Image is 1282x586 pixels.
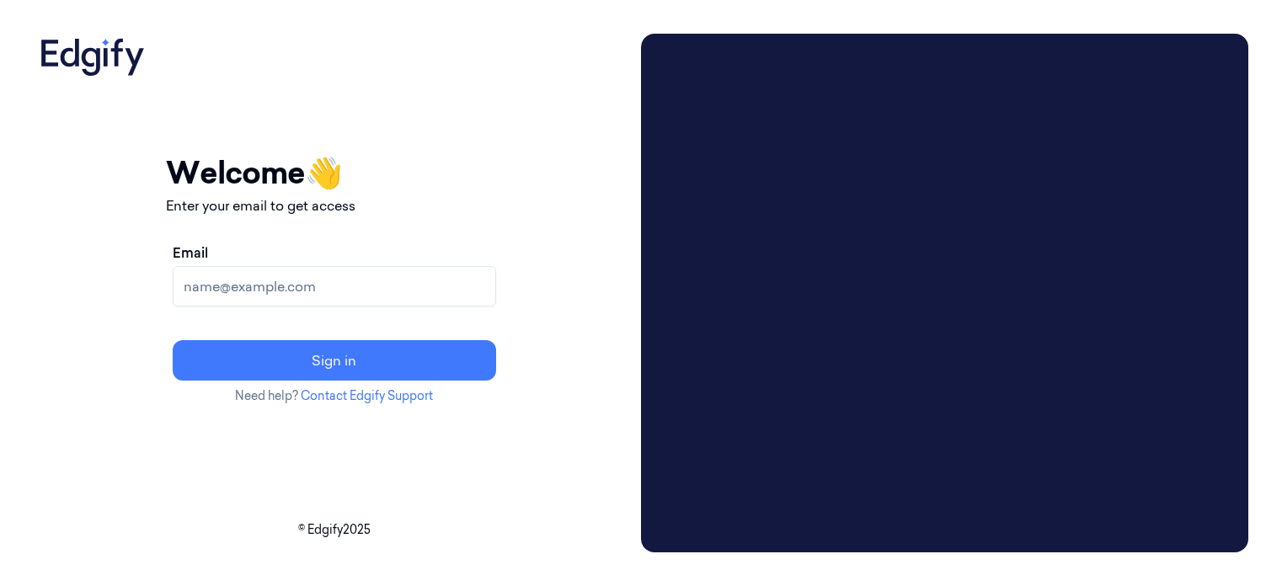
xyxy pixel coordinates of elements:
p: © Edgify 2025 [34,521,634,539]
input: name@example.com [173,266,496,306]
p: Enter your email to get access [166,195,503,216]
label: Email [173,242,208,263]
p: Need help? [166,387,503,405]
button: Sign in [173,340,496,381]
h1: Welcome 👋 [166,150,503,195]
a: Contact Edgify Support [301,388,433,403]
